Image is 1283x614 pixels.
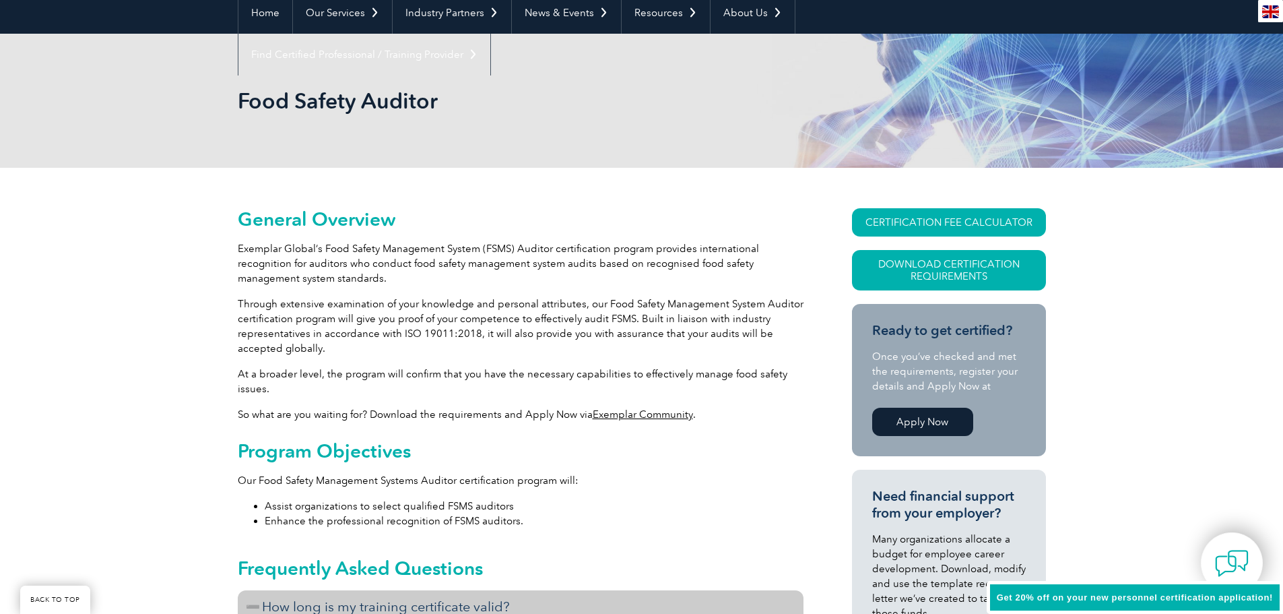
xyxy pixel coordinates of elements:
a: Apply Now [872,408,973,436]
p: Our Food Safety Management Systems Auditor certification program will: [238,473,803,488]
a: CERTIFICATION FEE CALCULATOR [852,208,1046,237]
h3: Need financial support from your employer? [872,488,1026,522]
a: Find Certified Professional / Training Provider [238,34,490,75]
img: en [1262,5,1279,18]
a: BACK TO TOP [20,586,90,614]
a: Exemplar Community [593,408,693,421]
p: At a broader level, the program will confirm that you have the necessary capabilities to effectiv... [238,367,803,396]
li: Assist organizations to select qualified FSMS auditors [265,499,803,514]
a: Download Certification Requirements [852,250,1046,290]
h2: Frequently Asked Questions [238,557,803,579]
span: Get 20% off on your new personnel certification application! [997,592,1273,603]
img: contact-chat.png [1215,547,1249,580]
h3: Ready to get certified? [872,322,1026,339]
p: So what are you waiting for? Download the requirements and Apply Now via . [238,407,803,422]
p: Exemplar Global’s Food Safety Management System (FSMS) Auditor certification program provides int... [238,241,803,286]
h2: Program Objectives [238,440,803,462]
h1: Food Safety Auditor [238,88,755,114]
p: Through extensive examination of your knowledge and personal attributes, our Food Safety Manageme... [238,297,803,356]
p: Once you’ve checked and met the requirements, register your details and Apply Now at [872,349,1026,394]
h2: General Overview [238,208,803,230]
li: Enhance the professional recognition of FSMS auditors. [265,514,803,528]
